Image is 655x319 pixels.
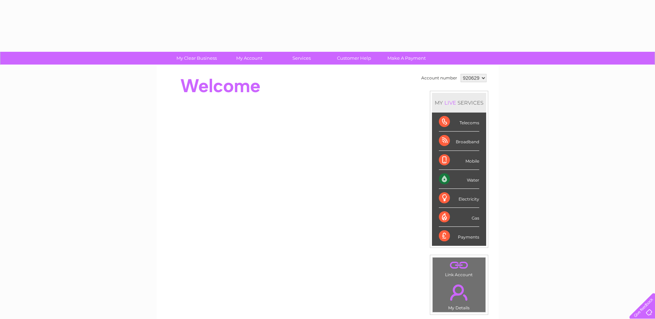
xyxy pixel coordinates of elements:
[439,132,479,151] div: Broadband
[432,257,486,279] td: Link Account
[439,227,479,245] div: Payments
[273,52,330,65] a: Services
[434,259,484,271] a: .
[378,52,435,65] a: Make A Payment
[326,52,383,65] a: Customer Help
[221,52,278,65] a: My Account
[432,279,486,312] td: My Details
[439,113,479,132] div: Telecoms
[443,99,457,106] div: LIVE
[439,170,479,189] div: Water
[168,52,225,65] a: My Clear Business
[439,208,479,227] div: Gas
[434,280,484,304] a: .
[439,189,479,208] div: Electricity
[432,93,486,113] div: MY SERVICES
[420,72,459,84] td: Account number
[439,151,479,170] div: Mobile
